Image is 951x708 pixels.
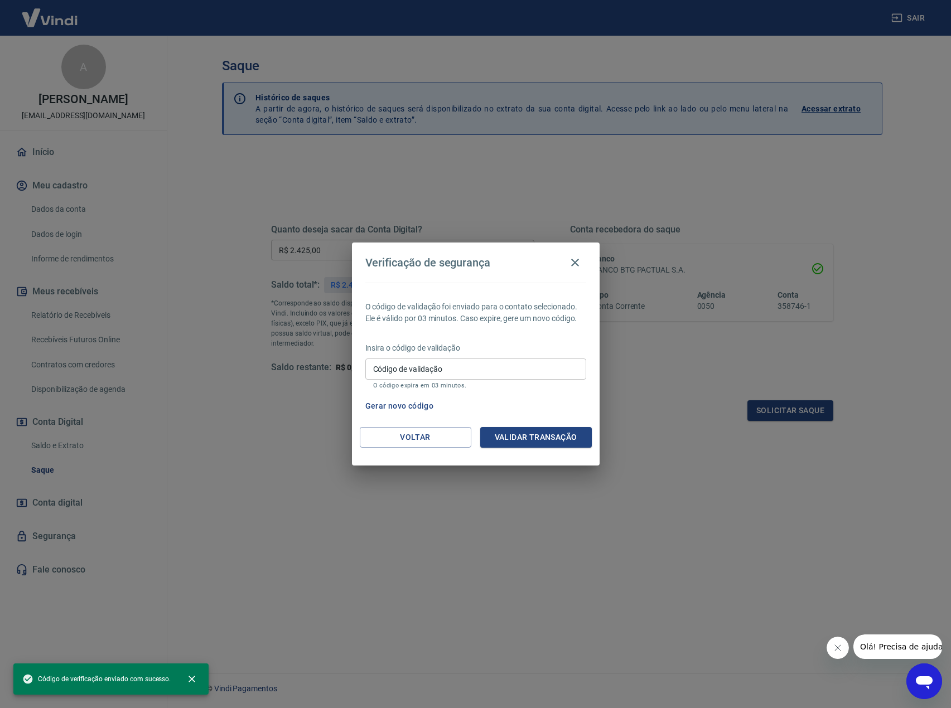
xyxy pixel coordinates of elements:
button: Gerar novo código [361,396,438,416]
p: Insira o código de validação [365,342,586,354]
button: Voltar [360,427,471,448]
p: O código expira em 03 minutos. [373,382,578,389]
iframe: Botão para abrir a janela de mensagens [906,663,942,699]
iframe: Fechar mensagem [827,637,849,659]
h4: Verificação de segurança [365,256,491,269]
button: Validar transação [480,427,592,448]
span: Olá! Precisa de ajuda? [7,8,94,17]
iframe: Mensagem da empresa [853,634,942,659]
p: O código de validação foi enviado para o contato selecionado. Ele é válido por 03 minutos. Caso e... [365,301,586,324]
span: Código de verificação enviado com sucesso. [22,673,171,685]
button: close [180,667,204,691]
